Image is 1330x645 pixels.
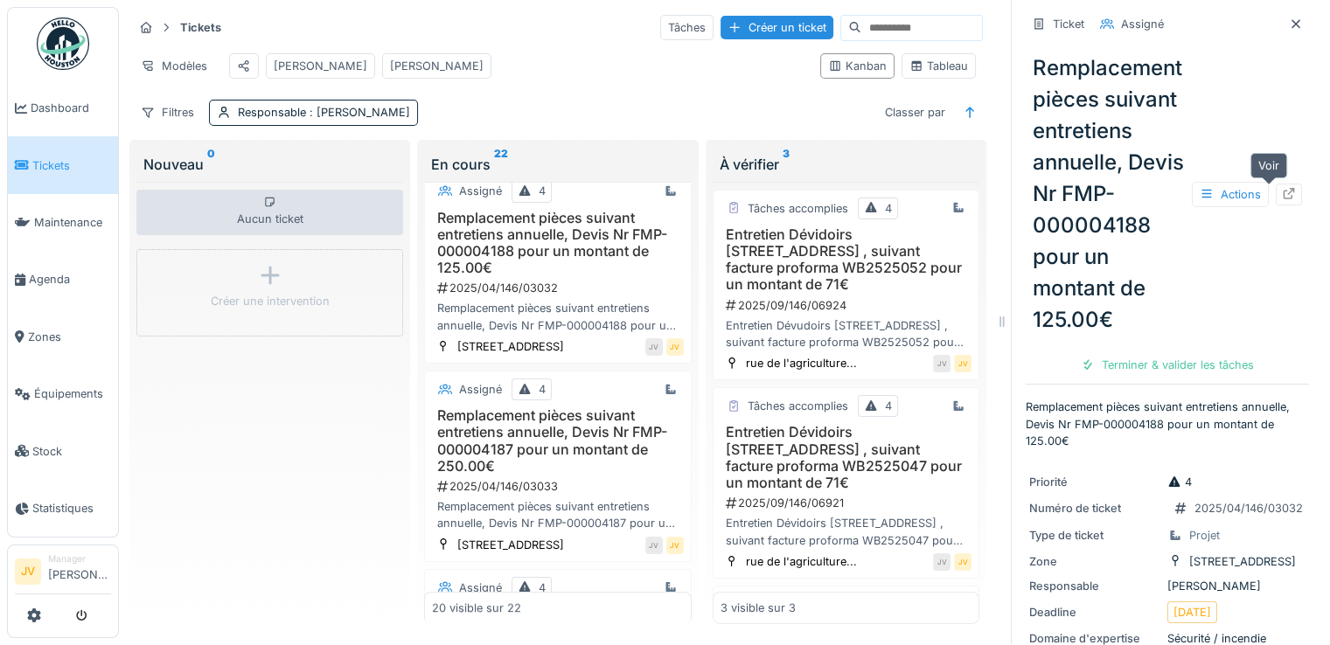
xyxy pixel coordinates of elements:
a: Zones [8,309,118,365]
div: [PERSON_NAME] [274,58,367,74]
div: Assigné [459,381,502,398]
span: Tickets [32,157,111,174]
div: 4 [885,200,892,217]
sup: 22 [494,154,508,175]
div: [DATE] [1173,604,1211,621]
div: Priorité [1029,474,1160,490]
h3: Remplacement pièces suivant entretiens annuelle, Devis Nr FMP-000004187 pour un montant de 250.00€ [432,407,683,475]
div: Tâches accomplies [748,398,848,414]
a: Maintenance [8,194,118,251]
div: Assigné [1121,16,1164,32]
div: Tâches accomplies [748,200,848,217]
div: Numéro de ticket [1029,500,1160,517]
span: Statistiques [32,500,111,517]
div: Assigné [459,579,502,596]
div: [STREET_ADDRESS] [457,338,564,355]
div: 2025/09/146/06921 [724,495,971,511]
div: Type de ticket [1029,527,1160,544]
span: Stock [32,443,111,460]
div: Responsable [1029,578,1160,594]
div: [STREET_ADDRESS] [1189,553,1296,570]
div: 4 [539,183,546,199]
div: 4 [1167,474,1192,490]
div: JV [645,537,663,554]
div: Projet [1189,527,1220,544]
h3: Entretien Dévidoirs [STREET_ADDRESS] , suivant facture proforma WB2525052 pour un montant de 71€ [721,226,971,294]
div: Ticket [1053,16,1084,32]
li: JV [15,558,41,585]
div: 2025/04/146/03032 [1194,500,1303,517]
div: Kanban [828,58,887,74]
div: Nouveau [143,154,396,175]
span: Dashboard [31,100,111,116]
div: Entretien Dévidoirs [STREET_ADDRESS] , suivant facture proforma WB2525047 pour un montant de 71€ [721,515,971,548]
div: Tableau [909,58,968,74]
div: Créer une intervention [211,293,330,309]
div: À vérifier [720,154,972,175]
sup: 3 [783,154,790,175]
div: JV [954,355,971,372]
div: Actions [1192,182,1269,207]
a: Équipements [8,365,118,422]
a: Dashboard [8,80,118,136]
span: Zones [28,329,111,345]
div: 4 [539,381,546,398]
div: Aucun ticket [136,190,403,235]
a: Stock [8,422,118,479]
sup: 0 [207,154,215,175]
div: Voir [1250,153,1287,178]
div: 2025/09/146/06924 [724,297,971,314]
div: Entretien Dévudoirs [STREET_ADDRESS] , suivant facture proforma WB2525052 pour un montant de 71€ [721,317,971,350]
div: rue de l'agriculture... [746,553,857,570]
div: Responsable [238,104,410,121]
strong: Tickets [173,19,228,36]
span: Agenda [29,271,111,288]
div: Remplacement pièces suivant entretiens annuelle, Devis Nr FMP-000004188 pour un montant de 125.00€ [432,300,683,333]
a: Statistiques [8,480,118,537]
div: 4 [885,398,892,414]
a: Tickets [8,136,118,193]
div: Filtres [133,100,202,125]
div: [STREET_ADDRESS] [457,537,564,553]
div: Remplacement pièces suivant entretiens annuelle, Devis Nr FMP-000004188 pour un montant de 125.00€ [1026,45,1309,343]
div: JV [645,338,663,356]
p: Remplacement pièces suivant entretiens annuelle, Devis Nr FMP-000004188 pour un montant de 125.00€ [1026,399,1309,449]
div: JV [666,537,684,554]
div: 2025/04/146/03032 [435,280,683,296]
h3: Remplacement pièces suivant entretiens annuelle, Devis Nr FMP-000004188 pour un montant de 125.00€ [432,210,683,277]
div: 2025/04/146/03033 [435,478,683,495]
li: [PERSON_NAME] [48,552,111,590]
h3: Entretien Dévidoirs [STREET_ADDRESS] , suivant facture proforma WB2525047 pour un montant de 71€ [721,424,971,491]
div: Créer un ticket [721,16,833,39]
div: Classer par [877,100,953,125]
div: En cours [431,154,684,175]
div: Tâches [660,15,714,40]
a: JV Manager[PERSON_NAME] [15,552,111,594]
img: Badge_color-CXgf-gQk.svg [37,17,89,70]
div: [PERSON_NAME] [390,58,484,74]
a: Agenda [8,251,118,308]
span: : [PERSON_NAME] [306,106,410,119]
div: Deadline [1029,604,1160,621]
span: Maintenance [34,214,111,231]
div: Terminer & valider les tâches [1074,353,1261,377]
div: Remplacement pièces suivant entretiens annuelle, Devis Nr FMP-000004187 pour un montant de 250.00€ [432,498,683,531]
span: Équipements [34,385,111,402]
div: Manager [48,552,111,565]
div: JV [933,355,950,372]
div: Modèles [133,53,215,79]
div: rue de l'agriculture... [746,355,857,371]
div: JV [666,338,684,356]
div: JV [933,553,950,571]
div: 3 visible sur 3 [721,600,796,616]
div: Assigné [459,183,502,199]
div: JV [954,553,971,571]
div: 20 visible sur 22 [432,600,521,616]
div: Zone [1029,553,1160,570]
div: [PERSON_NAME] [1029,578,1306,594]
div: 4 [539,579,546,596]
